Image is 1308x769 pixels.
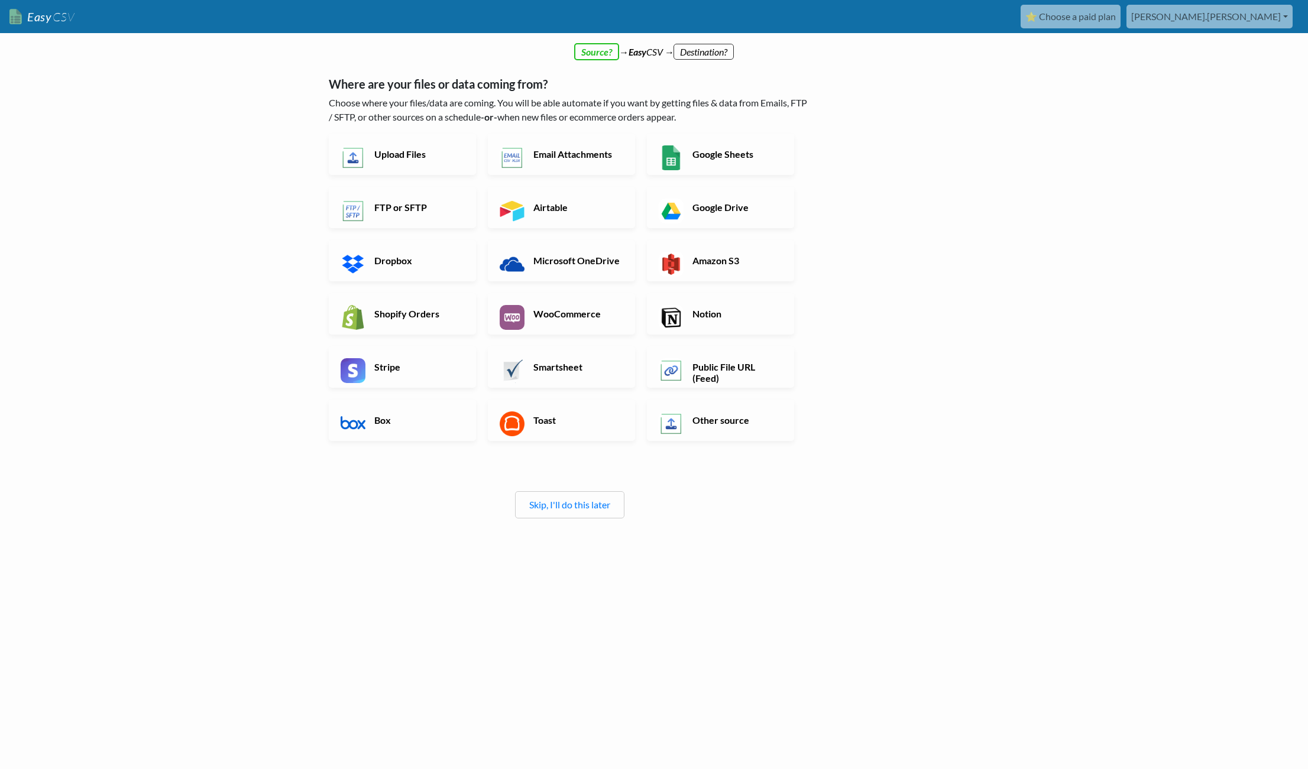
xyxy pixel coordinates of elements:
img: Other Source App & API [659,411,684,436]
img: Amazon S3 App & API [659,252,684,277]
a: Stripe [329,346,476,388]
a: FTP or SFTP [329,187,476,228]
img: FTP or SFTP App & API [341,199,365,223]
a: Amazon S3 [647,240,794,281]
h6: Shopify Orders [371,308,464,319]
a: Dropbox [329,240,476,281]
a: Other source [647,400,794,441]
a: Shopify Orders [329,293,476,335]
h6: Google Drive [689,202,782,213]
a: Google Drive [647,187,794,228]
a: Microsoft OneDrive [488,240,635,281]
h6: Upload Files [371,148,464,160]
a: Google Sheets [647,134,794,175]
img: Shopify App & API [341,305,365,330]
h6: Dropbox [371,255,464,266]
h6: Smartsheet [530,361,623,372]
img: Google Drive App & API [659,199,684,223]
h6: Stripe [371,361,464,372]
span: CSV [51,9,75,24]
img: Microsoft OneDrive App & API [500,252,525,277]
img: Smartsheet App & API [500,358,525,383]
a: EasyCSV [9,5,75,29]
a: Airtable [488,187,635,228]
a: Notion [647,293,794,335]
h5: Where are your files or data coming from? [329,77,811,91]
h6: Public File URL (Feed) [689,361,782,384]
img: Upload Files App & API [341,145,365,170]
h6: FTP or SFTP [371,202,464,213]
a: Email Attachments [488,134,635,175]
a: Upload Files [329,134,476,175]
h6: Toast [530,414,623,426]
img: Stripe App & API [341,358,365,383]
a: ⭐ Choose a paid plan [1021,5,1121,28]
p: Choose where your files/data are coming. You will be able automate if you want by getting files &... [329,96,811,124]
img: Airtable App & API [500,199,525,223]
img: WooCommerce App & API [500,305,525,330]
img: Notion App & API [659,305,684,330]
a: Skip, I'll do this later [529,499,610,510]
h6: Box [371,414,464,426]
img: Toast App & API [500,411,525,436]
a: Smartsheet [488,346,635,388]
b: -or- [481,111,497,122]
a: Toast [488,400,635,441]
img: Box App & API [341,411,365,436]
a: Public File URL (Feed) [647,346,794,388]
img: Dropbox App & API [341,252,365,277]
h6: Email Attachments [530,148,623,160]
h6: Airtable [530,202,623,213]
img: Public File URL App & API [659,358,684,383]
h6: Amazon S3 [689,255,782,266]
h6: Notion [689,308,782,319]
a: Box [329,400,476,441]
img: Email New CSV or XLSX File App & API [500,145,525,170]
h6: Other source [689,414,782,426]
h6: Microsoft OneDrive [530,255,623,266]
h6: Google Sheets [689,148,782,160]
img: Google Sheets App & API [659,145,684,170]
a: [PERSON_NAME].[PERSON_NAME] [1126,5,1293,28]
div: → CSV → [317,33,991,59]
h6: WooCommerce [530,308,623,319]
a: WooCommerce [488,293,635,335]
